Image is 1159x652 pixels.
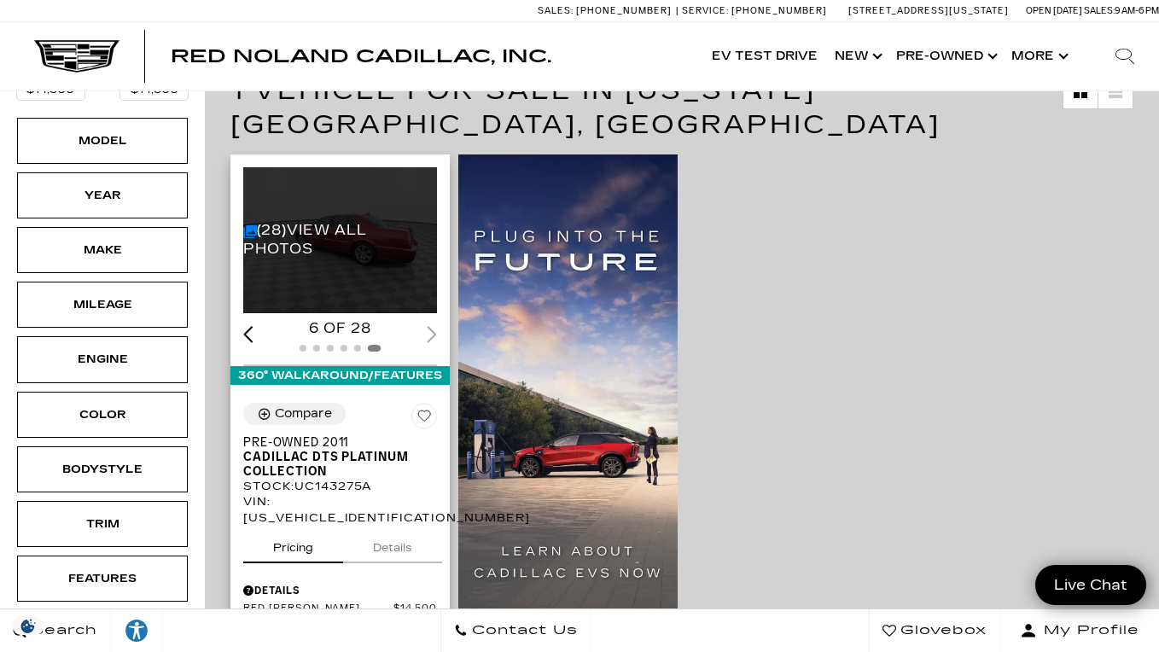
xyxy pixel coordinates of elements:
div: VIN: [US_VEHICLE_IDENTIFICATION_NUMBER] [243,494,437,525]
a: Glovebox [869,609,1000,652]
div: 6 of 28 [243,319,437,338]
div: Compare [275,406,332,422]
a: Pre-Owned [888,22,1003,90]
img: Opt-Out Icon [9,617,48,635]
div: MakeMake [17,227,188,273]
span: Sales: [1084,5,1115,16]
a: EV Test Drive [703,22,826,90]
section: Click to Open Cookie Consent Modal [9,617,48,635]
span: Service: [682,5,729,16]
a: Sales: [PHONE_NUMBER] [538,6,676,15]
div: ModelModel [17,118,188,164]
a: Red Noland Cadillac, Inc. [171,48,551,65]
a: New [826,22,888,90]
div: Explore your accessibility options [111,618,162,643]
a: Explore your accessibility options [111,609,163,652]
div: Engine [60,350,145,369]
button: pricing tab [243,526,343,563]
a: [STREET_ADDRESS][US_STATE] [848,5,1009,16]
div: TrimTrim [17,501,188,547]
button: Open user profile menu [1000,609,1159,652]
a: Grid View [1063,74,1098,108]
button: details tab [343,526,442,563]
div: Bodystyle [60,460,145,479]
div: Search [1091,22,1159,90]
span: [PHONE_NUMBER] [576,5,672,16]
img: Image Count Icon [243,224,257,238]
span: Glovebox [896,619,987,643]
span: Search [26,619,97,643]
span: Cadillac DTS Platinum Collection [243,450,424,479]
div: Model [60,131,145,150]
button: Compare Vehicle [243,403,346,425]
span: [PHONE_NUMBER] [731,5,827,16]
div: Stock : UC143275A [243,479,437,494]
div: Pricing Details - Pre-Owned 2011 Cadillac DTS Platinum Collection [243,583,437,598]
a: (28)View All Photos [243,222,367,257]
span: Pre-Owned 2011 [243,435,424,450]
span: Red Noland Cadillac, Inc. [171,46,551,67]
div: ColorColor [17,392,188,438]
span: Live Chat [1045,575,1136,595]
div: Mileage [60,295,145,314]
div: Make [60,241,145,259]
a: Contact Us [440,609,591,652]
div: EngineEngine [17,336,188,382]
div: Features [60,569,145,588]
a: Red [PERSON_NAME] $14,500 [243,603,437,615]
span: $14,500 [393,603,437,615]
div: 360° WalkAround/Features [230,366,450,385]
div: YearYear [17,172,188,218]
a: Live Chat [1035,565,1146,605]
div: Color [60,405,145,424]
div: Previous slide [243,326,253,342]
button: Save Vehicle [411,403,437,435]
div: BodystyleBodystyle [17,446,188,492]
div: FeaturesFeatures [17,556,188,602]
span: Red [PERSON_NAME] [243,603,393,615]
span: 9 AM-6 PM [1115,5,1159,16]
span: My Profile [1037,619,1139,643]
img: Cadillac Dark Logo with Cadillac White Text [34,40,119,73]
span: Contact Us [468,619,578,643]
span: Open [DATE] [1026,5,1082,16]
div: Year [60,186,145,205]
button: More [1003,22,1074,90]
a: Pre-Owned 2011Cadillac DTS Platinum Collection [243,435,437,479]
div: Trim [60,515,145,533]
div: MileageMileage [17,282,188,328]
span: Sales: [538,5,574,16]
a: Service: [PHONE_NUMBER] [676,6,831,15]
div: 6 / 6 [243,167,437,312]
